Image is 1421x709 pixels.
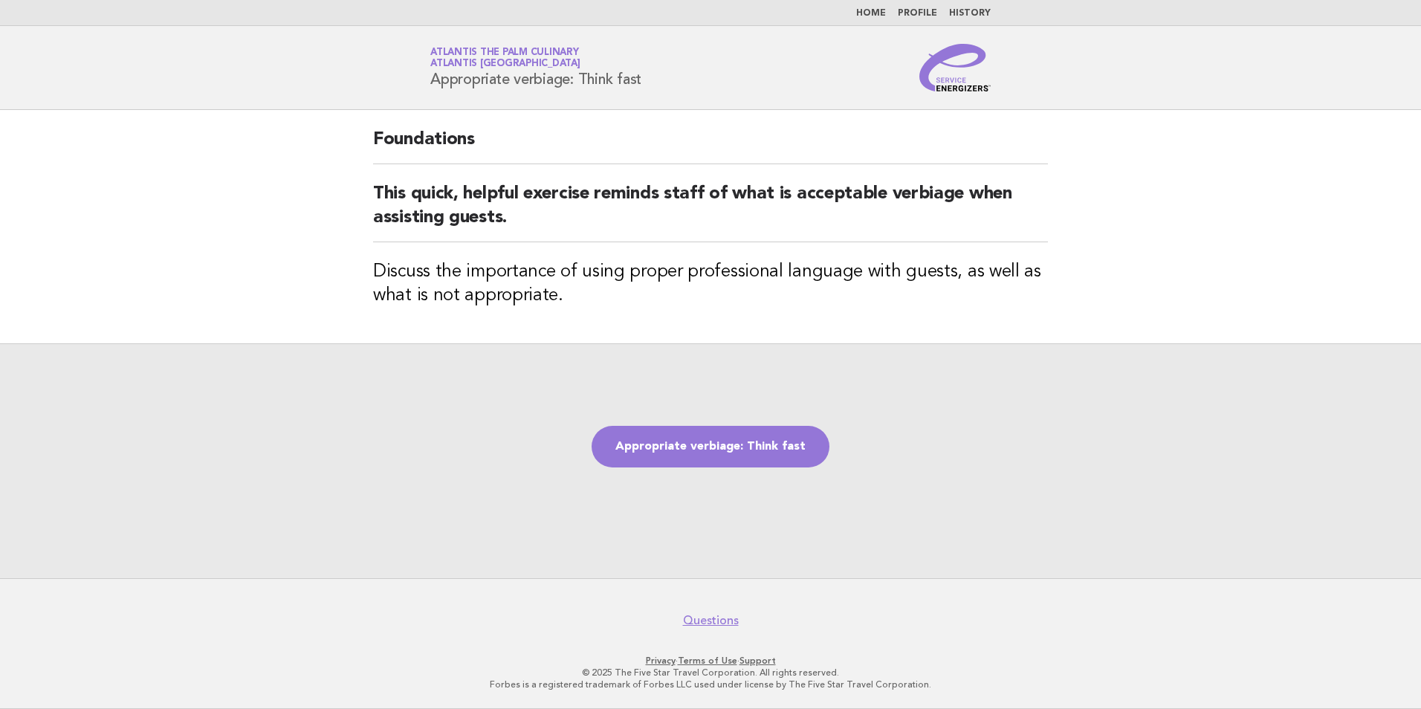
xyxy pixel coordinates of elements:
a: Appropriate verbiage: Think fast [592,426,829,467]
h2: Foundations [373,128,1048,164]
h3: Discuss the importance of using proper professional language with guests, as well as what is not ... [373,260,1048,308]
a: Support [739,655,776,666]
img: Service Energizers [919,44,991,91]
p: Forbes is a registered trademark of Forbes LLC used under license by The Five Star Travel Corpora... [256,679,1165,690]
h2: This quick, helpful exercise reminds staff of what is acceptable verbiage when assisting guests. [373,182,1048,242]
a: Terms of Use [678,655,737,666]
p: · · [256,655,1165,667]
a: Profile [898,9,937,18]
h1: Appropriate verbiage: Think fast [430,48,641,87]
a: Atlantis The Palm CulinaryAtlantis [GEOGRAPHIC_DATA] [430,48,580,68]
a: Home [856,9,886,18]
a: Questions [683,613,739,628]
span: Atlantis [GEOGRAPHIC_DATA] [430,59,580,69]
a: History [949,9,991,18]
a: Privacy [646,655,676,666]
p: © 2025 The Five Star Travel Corporation. All rights reserved. [256,667,1165,679]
